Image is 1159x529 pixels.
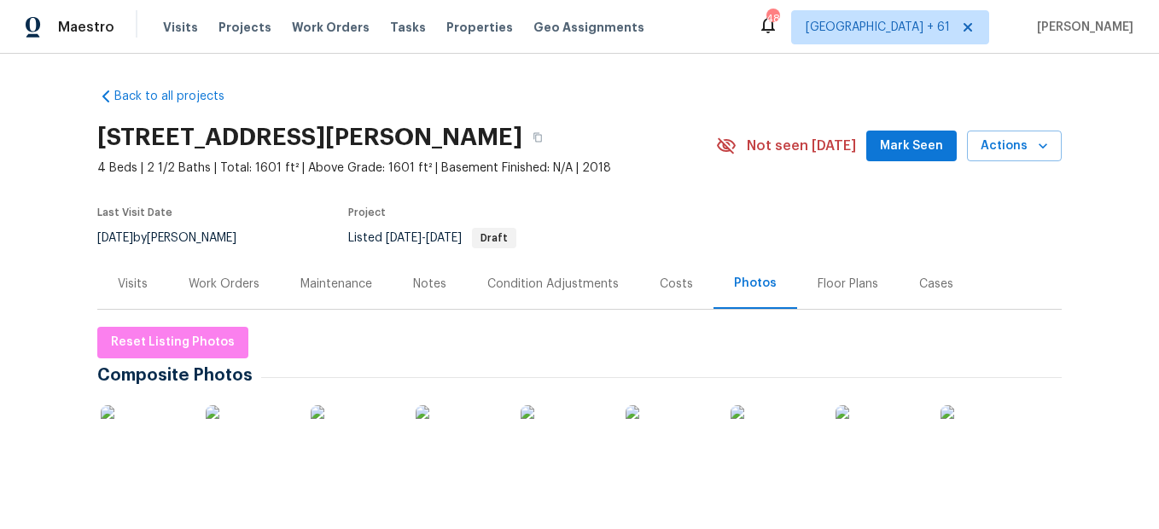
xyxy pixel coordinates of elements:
[386,232,462,244] span: -
[866,131,957,162] button: Mark Seen
[1030,19,1133,36] span: [PERSON_NAME]
[58,19,114,36] span: Maestro
[348,207,386,218] span: Project
[390,21,426,33] span: Tasks
[97,327,248,358] button: Reset Listing Photos
[97,129,522,146] h2: [STREET_ADDRESS][PERSON_NAME]
[967,131,1062,162] button: Actions
[426,232,462,244] span: [DATE]
[919,276,953,293] div: Cases
[292,19,370,36] span: Work Orders
[766,10,778,27] div: 481
[218,19,271,36] span: Projects
[818,276,878,293] div: Floor Plans
[806,19,950,36] span: [GEOGRAPHIC_DATA] + 61
[97,88,261,105] a: Back to all projects
[474,233,515,243] span: Draft
[97,207,172,218] span: Last Visit Date
[111,332,235,353] span: Reset Listing Photos
[163,19,198,36] span: Visits
[189,276,259,293] div: Work Orders
[97,367,261,384] span: Composite Photos
[747,137,856,154] span: Not seen [DATE]
[413,276,446,293] div: Notes
[97,160,716,177] span: 4 Beds | 2 1/2 Baths | Total: 1601 ft² | Above Grade: 1601 ft² | Basement Finished: N/A | 2018
[734,275,777,292] div: Photos
[880,136,943,157] span: Mark Seen
[660,276,693,293] div: Costs
[118,276,148,293] div: Visits
[487,276,619,293] div: Condition Adjustments
[348,232,516,244] span: Listed
[97,232,133,244] span: [DATE]
[522,122,553,153] button: Copy Address
[533,19,644,36] span: Geo Assignments
[386,232,422,244] span: [DATE]
[97,228,257,248] div: by [PERSON_NAME]
[981,136,1048,157] span: Actions
[446,19,513,36] span: Properties
[300,276,372,293] div: Maintenance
